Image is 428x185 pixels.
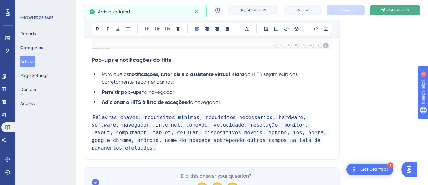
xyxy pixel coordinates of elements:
span: Unpublish in PT [240,8,267,13]
span: Palavras chaves: requisitos mínimos, requisitos necessários, hardware, software, navegador, inter... [92,114,329,151]
strong: notificações, tutoriais e o assistente virtual Hiara [129,71,244,77]
div: Get Started! [360,166,388,173]
strong: Permitir pop-ups [102,89,141,95]
button: Save [327,5,365,15]
strong: Adicionar o HITS à lista de exceções [102,99,187,105]
button: Access [20,98,35,109]
div: Open Get Started! checklist, remaining modules: 1 [346,164,393,175]
span: Para que as [102,71,129,77]
button: Articles [20,56,35,67]
div: 1 [387,162,393,168]
button: Cancel [284,5,322,15]
button: Page Settings [20,70,48,81]
span: Article updated. [98,8,131,16]
button: Unpublish in PT [228,5,278,15]
span: Cancel [296,8,309,13]
button: Reports [20,28,36,39]
iframe: UserGuiding AI Assistant Launcher [401,160,420,179]
button: Domain [20,84,36,95]
span: Need Help? [15,2,40,9]
span: do navegador. [187,99,221,105]
div: 1 [44,3,46,8]
img: launcher-image-alternative-text [350,166,358,173]
span: Did this answer your question? [181,172,252,180]
span: Save [341,8,350,13]
button: Categories [20,42,43,53]
span: no navegador; [141,89,176,95]
strong: Pop-ups e notificações do Hits [92,56,171,63]
span: Publish in PT [387,8,410,13]
button: Publish in PT [370,5,420,15]
div: KNOWLEDGE BASE [20,15,53,20]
